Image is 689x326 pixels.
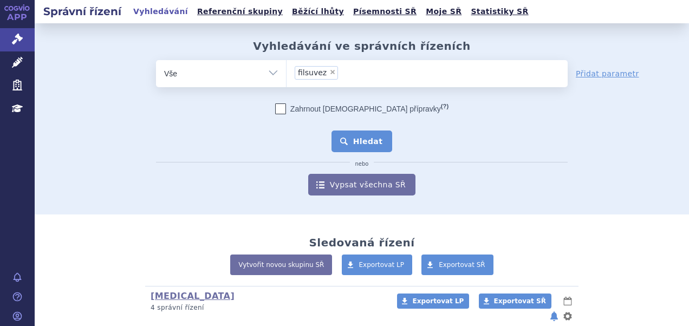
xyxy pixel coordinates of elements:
[441,103,448,110] abbr: (?)
[439,261,485,269] span: Exportovat SŘ
[342,255,413,275] a: Exportovat LP
[479,294,551,309] a: Exportovat SŘ
[350,4,420,19] a: Písemnosti SŘ
[298,69,327,76] span: filsuvez
[329,69,336,75] span: ×
[275,103,448,114] label: Zahrnout [DEMOGRAPHIC_DATA] přípravky
[194,4,286,19] a: Referenční skupiny
[331,131,393,152] button: Hledat
[35,4,130,19] h2: Správní řízení
[308,174,415,195] a: Vypsat všechna SŘ
[350,161,374,167] i: nebo
[562,295,573,308] button: lhůty
[422,4,465,19] a: Moje SŘ
[253,40,471,53] h2: Vyhledávání ve správních řízeních
[341,66,393,79] input: filsuvez
[412,297,464,305] span: Exportovat LP
[359,261,405,269] span: Exportovat LP
[421,255,493,275] a: Exportovat SŘ
[230,255,332,275] a: Vytvořit novou skupinu SŘ
[151,291,235,301] a: [MEDICAL_DATA]
[397,294,469,309] a: Exportovat LP
[562,310,573,323] button: nastavení
[289,4,347,19] a: Běžící lhůty
[151,303,383,312] p: 4 správní řízení
[576,68,639,79] a: Přidat parametr
[309,236,414,249] h2: Sledovaná řízení
[494,297,546,305] span: Exportovat SŘ
[549,310,560,323] button: notifikace
[130,4,191,19] a: Vyhledávání
[467,4,531,19] a: Statistiky SŘ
